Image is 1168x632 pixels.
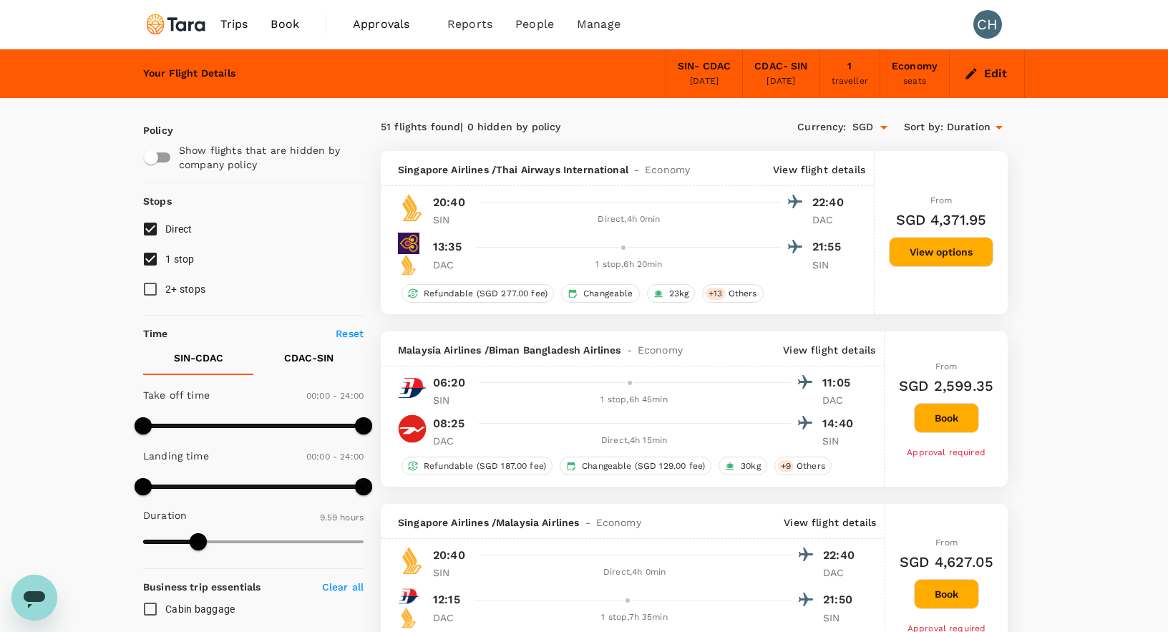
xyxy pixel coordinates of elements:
[477,611,792,625] div: 1 stop , 7h 35min
[645,162,690,177] span: Economy
[596,515,641,530] span: Economy
[638,343,683,357] span: Economy
[165,603,235,615] span: Cabin baggage
[773,162,865,177] p: View flight details
[832,74,868,89] div: traveller
[433,434,469,448] p: DAC
[477,565,792,580] div: Direct , 4h 0min
[702,284,763,303] div: +13Others
[398,233,419,254] img: TG
[433,611,469,625] p: DAC
[143,66,235,82] div: Your Flight Details
[791,460,831,472] span: Others
[678,59,731,74] div: SIN - CDAC
[719,457,767,475] div: 30kg
[271,16,299,33] span: Book
[336,326,364,341] p: Reset
[284,351,334,365] p: CDAC - SIN
[433,547,465,564] p: 20:40
[892,59,938,74] div: Economy
[398,546,427,575] img: SQ
[914,579,979,609] button: Book
[577,16,620,33] span: Manage
[143,195,172,207] strong: Stops
[433,258,469,272] p: DAC
[576,460,711,472] span: Changeable (SGD 129.00 fee)
[165,253,195,265] span: 1 stop
[398,254,419,276] img: SQ
[899,374,993,397] h6: SGD 2,599.35
[561,284,640,303] div: Changeable
[930,195,953,205] span: From
[477,434,791,448] div: Direct , 4h 15min
[143,508,187,522] p: Duration
[433,393,469,407] p: SIN
[143,388,210,402] p: Take off time
[735,460,766,472] span: 30kg
[812,258,848,272] p: SIN
[433,591,460,608] p: 12:15
[961,62,1013,85] button: Edit
[143,581,261,593] strong: Business trip essentials
[165,223,193,235] span: Direct
[477,393,791,407] div: 1 stop , 6h 45min
[778,460,794,472] span: + 9
[174,351,223,365] p: SIN - CDAC
[401,457,553,475] div: Refundable (SGD 187.00 fee)
[904,120,943,135] span: Sort by :
[935,538,958,548] span: From
[812,238,848,256] p: 21:55
[353,16,424,33] span: Approvals
[398,414,427,443] img: BG
[398,585,419,607] img: MH
[690,74,719,89] div: [DATE]
[398,515,580,530] span: Singapore Airlines / Malaysia Airlines
[433,374,465,392] p: 06:20
[797,120,846,135] span: Currency :
[433,238,462,256] p: 13:35
[647,284,696,303] div: 23kg
[947,120,991,135] span: Duration
[621,343,638,357] span: -
[306,452,364,462] span: 00:00 - 24:00
[143,326,168,341] p: Time
[874,117,894,137] button: Open
[11,575,57,621] iframe: Button to launch messaging window
[628,162,645,177] span: -
[812,194,848,211] p: 22:40
[418,460,552,472] span: Refundable (SGD 187.00 fee)
[774,457,832,475] div: +9Others
[896,208,987,231] h6: SGD 4,371.95
[907,447,985,457] span: Approval required
[447,16,492,33] span: Reports
[143,9,209,40] img: Tara Climate Ltd
[822,415,858,432] p: 14:40
[663,288,695,300] span: 23kg
[847,59,852,74] div: 1
[766,74,795,89] div: [DATE]
[398,162,628,177] span: Singapore Airlines / Thai Airways International
[784,515,876,530] p: View flight details
[143,449,209,463] p: Landing time
[706,288,725,300] span: + 13
[754,59,807,74] div: CDAC - SIN
[306,391,364,401] span: 00:00 - 24:00
[723,288,763,300] span: Others
[401,284,554,303] div: Refundable (SGD 277.00 fee)
[433,213,469,227] p: SIN
[433,415,464,432] p: 08:25
[973,10,1002,39] div: CH
[418,288,553,300] span: Refundable (SGD 277.00 fee)
[578,288,639,300] span: Changeable
[398,374,427,402] img: MH
[560,457,711,475] div: Changeable (SGD 129.00 fee)
[580,515,596,530] span: -
[320,512,364,522] span: 9.59 hours
[812,213,848,227] p: DAC
[477,213,781,227] div: Direct , 4h 0min
[322,580,364,594] p: Clear all
[823,591,859,608] p: 21:50
[823,565,859,580] p: DAC
[783,343,875,357] p: View flight details
[398,607,419,628] img: SQ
